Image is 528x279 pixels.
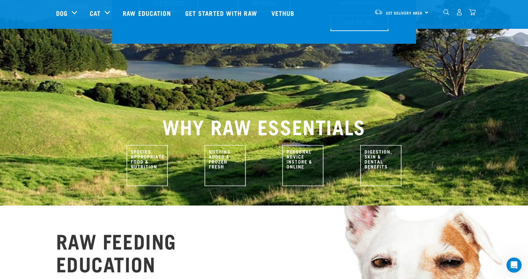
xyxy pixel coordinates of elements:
[282,145,323,186] img: Personal Advice
[56,8,68,18] a: Dog
[374,9,383,15] img: van-moving.png
[56,115,472,137] h2: WHY RAW ESSENTIALS
[116,0,179,26] a: Raw Education
[127,145,168,186] img: Species Appropriate Nutrition
[360,145,401,186] img: Raw Benefits
[469,9,476,16] img: home-icon@2x.png
[506,257,522,273] iframe: Intercom live chat
[56,229,177,275] h2: RAW FEEDING EDUCATION
[179,0,265,26] a: Get started with Raw
[386,12,423,14] span: Set Delivery Area
[443,9,449,15] img: home-icon-1@2x.png
[265,0,303,26] a: Vethub
[205,145,246,186] img: Nothing Added
[456,9,463,16] img: user.png
[90,8,101,18] a: Cat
